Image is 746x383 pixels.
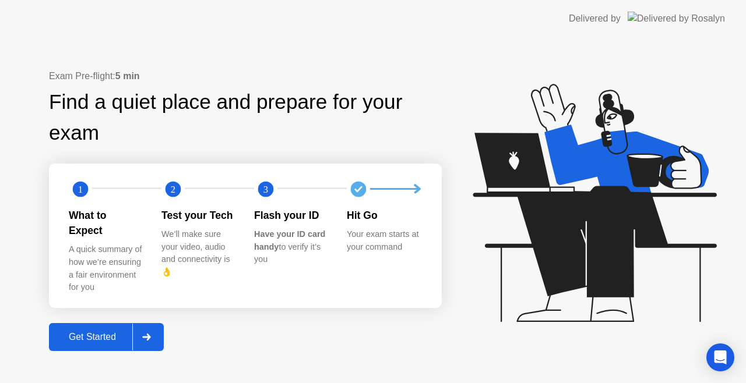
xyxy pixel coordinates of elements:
text: 2 [171,183,175,194]
div: Hit Go [347,208,421,223]
b: 5 min [115,71,140,81]
text: 3 [263,183,268,194]
div: Find a quiet place and prepare for your exam [49,87,442,148]
div: Test your Tech [161,208,235,223]
div: What to Expect [69,208,143,239]
div: to verify it’s you [254,228,328,266]
div: Your exam starts at your command [347,228,421,253]
div: We’ll make sure your video, audio and connectivity is 👌 [161,228,235,278]
img: Delivered by Rosalyn [628,12,725,25]
div: Delivered by [569,12,621,26]
button: Get Started [49,323,164,351]
div: Get Started [52,332,132,342]
text: 1 [78,183,83,194]
b: Have your ID card handy [254,229,325,251]
div: Open Intercom Messenger [706,343,734,371]
div: A quick summary of how we’re ensuring a fair environment for you [69,243,143,293]
div: Exam Pre-flight: [49,69,442,83]
div: Flash your ID [254,208,328,223]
